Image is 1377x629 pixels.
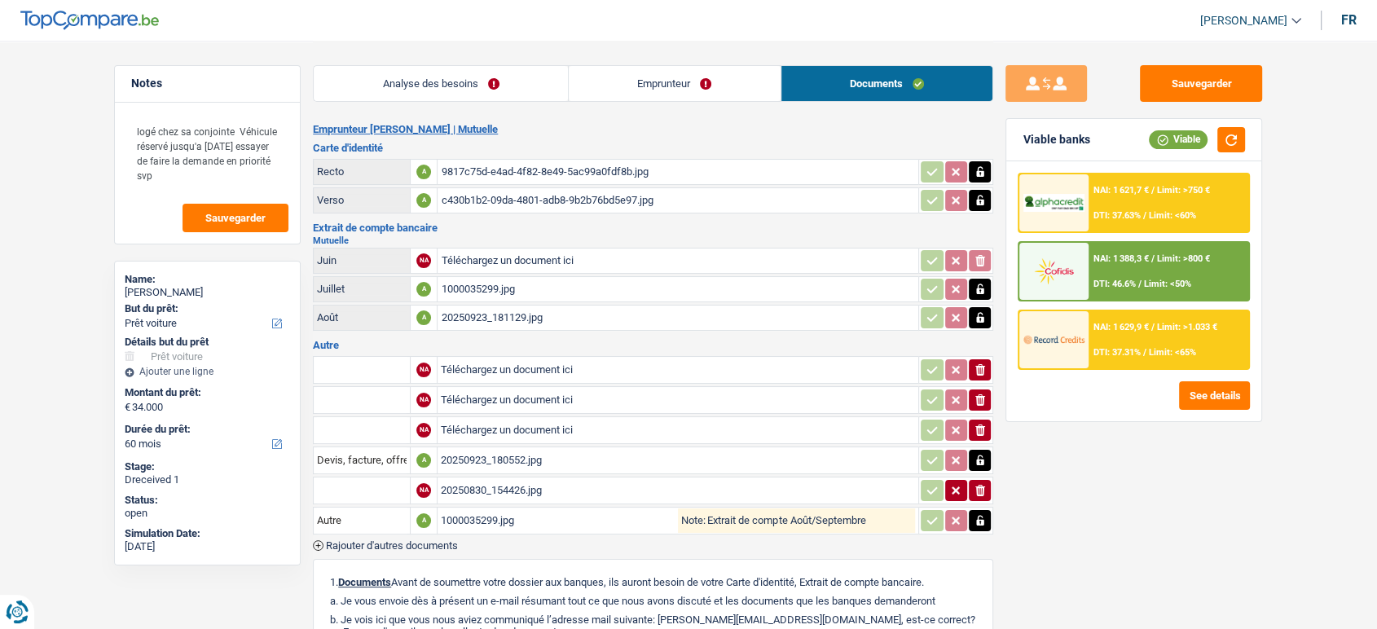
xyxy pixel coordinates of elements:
[1093,253,1149,264] span: NAI: 1 388,3 €
[1341,12,1357,28] div: fr
[125,273,290,286] div: Name:
[125,286,290,299] div: [PERSON_NAME]
[317,165,407,178] div: Recto
[416,453,431,468] div: A
[1157,322,1217,332] span: Limit: >1.033 €
[1093,210,1141,221] span: DTI: 37.63%
[416,193,431,208] div: A
[1140,65,1262,102] button: Sauvegarder
[441,448,915,473] div: 20250923_180552.jpg
[678,515,706,526] label: Note:
[1093,322,1149,332] span: NAI: 1 629,9 €
[1143,210,1146,221] span: /
[205,213,266,223] span: Sauvegarder
[1151,253,1155,264] span: /
[1157,253,1210,264] span: Limit: >800 €
[317,311,407,323] div: Août
[313,143,993,153] h3: Carte d'identité
[317,283,407,295] div: Juillet
[313,236,993,245] h2: Mutuelle
[125,366,290,377] div: Ajouter une ligne
[317,194,407,206] div: Verso
[313,340,993,350] h3: Autre
[1138,279,1142,289] span: /
[313,123,993,136] h2: Emprunteur [PERSON_NAME] | Mutuelle
[125,527,290,540] div: Simulation Date:
[1151,185,1155,196] span: /
[1023,256,1084,286] img: Cofidis
[1200,14,1287,28] span: [PERSON_NAME]
[326,540,458,551] span: Rajouter d'autres documents
[125,401,130,414] span: €
[125,473,290,486] div: Dreceived 1
[416,165,431,179] div: A
[441,160,915,184] div: 9817c75d-e4ad-4f82-8e49-5ac99a0fdf8b.jpg
[1157,185,1210,196] span: Limit: >750 €
[313,540,458,551] button: Rajouter d'autres documents
[1093,185,1149,196] span: NAI: 1 621,7 €
[330,576,976,588] p: 1. Avant de soumettre votre dossier aux banques, ils auront besoin de votre Carte d'identité, Ext...
[781,66,993,101] a: Documents
[330,595,976,607] p: a. Je vous envoie dès à présent un e-mail résumant tout ce que nous avons discuté et les doc...
[1151,322,1155,332] span: /
[125,540,290,553] div: [DATE]
[441,508,678,533] div: 1000035299.jpg
[1187,7,1301,34] a: [PERSON_NAME]
[125,302,287,315] label: But du prêt:
[1023,194,1084,213] img: AlphaCredit
[125,460,290,473] div: Stage:
[1149,130,1208,148] div: Viable
[125,386,287,399] label: Montant du prêt:
[183,204,288,232] button: Sauvegarder
[1093,347,1141,358] span: DTI: 37.31%
[1179,381,1250,410] button: See details
[131,77,284,90] h5: Notes
[338,576,391,588] span: Documents
[416,393,431,407] div: NA
[1144,279,1191,289] span: Limit: <50%
[416,423,431,438] div: NA
[441,277,915,301] div: 1000035299.jpg
[416,363,431,377] div: NA
[1023,133,1089,147] div: Viable banks
[416,483,431,498] div: NA
[313,222,993,233] h3: Extrait de compte bancaire
[1149,347,1196,358] span: Limit: <65%
[125,507,290,520] div: open
[441,188,915,213] div: c430b1b2-09da-4801-adb8-9b2b76bd5e97.jpg
[20,11,159,30] img: TopCompare Logo
[1023,324,1084,354] img: Record Credits
[441,478,915,503] div: 20250830_154426.jpg
[416,253,431,268] div: NA
[125,494,290,507] div: Status:
[1093,279,1136,289] span: DTI: 46.6%
[317,254,407,266] div: Juin
[416,282,431,297] div: A
[569,66,781,101] a: Emprunteur
[1143,347,1146,358] span: /
[416,310,431,325] div: A
[125,336,290,349] div: Détails but du prêt
[441,306,915,330] div: 20250923_181129.jpg
[1149,210,1196,221] span: Limit: <60%
[125,423,287,436] label: Durée du prêt:
[416,513,431,528] div: A
[314,66,568,101] a: Analyse des besoins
